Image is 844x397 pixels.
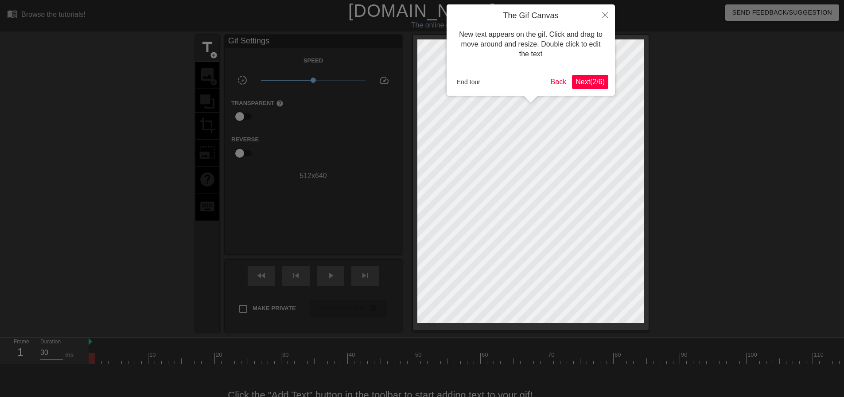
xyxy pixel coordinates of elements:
div: 80 [615,350,622,359]
span: skip_previous [291,270,301,281]
label: Reverse [231,135,259,144]
div: 70 [548,350,556,359]
span: menu_book [7,8,18,19]
div: 1 [14,344,27,360]
label: Transparent [231,99,284,108]
a: [DOMAIN_NAME] [348,1,496,20]
a: Browse the tutorials! [7,8,86,22]
span: skip_next [360,270,370,281]
div: Frame [7,338,34,363]
span: Send Feedback/Suggestion [732,7,832,18]
div: The online gif editor [286,20,599,31]
div: Gif Settings [225,35,402,48]
div: ms [65,350,74,360]
span: speed [379,75,389,86]
div: 10 [149,350,157,359]
div: 50 [415,350,423,359]
span: add_circle [210,51,218,59]
div: 100 [747,350,758,359]
div: 30 [282,350,290,359]
span: slow_motion_video [237,75,248,86]
span: fast_rewind [256,270,267,281]
h4: The Gif Canvas [453,11,608,21]
span: play_arrow [325,270,336,281]
div: 60 [482,350,490,359]
label: Speed [303,56,323,65]
button: Close [595,4,615,25]
span: help [276,100,284,107]
button: Send Feedback/Suggestion [725,4,839,21]
span: title [199,39,216,56]
button: Back [547,75,570,89]
button: Next [572,75,608,89]
span: Make Private [253,304,296,313]
div: 20 [216,350,224,359]
div: Browse the tutorials! [21,11,86,18]
button: End tour [453,75,484,89]
span: Next ( 2 / 6 ) [576,78,605,86]
div: New text appears on the gif. Click and drag to move around and resize. Double click to edit the text [453,21,608,68]
div: 40 [349,350,357,359]
div: 512 x 640 [225,171,402,181]
label: Duration [40,339,61,345]
div: 90 [681,350,689,359]
div: 110 [814,350,825,359]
